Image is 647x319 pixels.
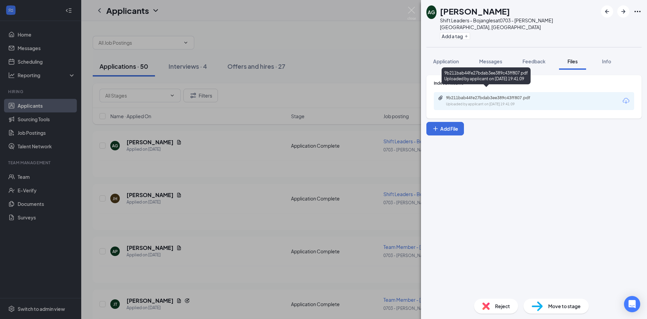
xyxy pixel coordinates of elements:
[633,7,642,16] svg: Ellipses
[440,5,510,17] h1: [PERSON_NAME]
[601,5,613,18] button: ArrowLeftNew
[617,5,629,18] button: ArrowRight
[603,7,611,16] svg: ArrowLeftNew
[548,302,581,310] span: Move to stage
[440,33,470,40] button: PlusAdd a tag
[428,9,435,16] div: AG
[446,95,541,101] div: 9b211bab44fe27bdab3ee389c43ff807.pdf
[442,67,531,84] div: 9b211bab44fe27bdab3ee389c43ff807.pdf Uploaded by applicant on [DATE] 19:41:09
[464,34,468,38] svg: Plus
[440,17,598,30] div: Shift Leaders - Bojangles at 0703 - [PERSON_NAME][GEOGRAPHIC_DATA], [GEOGRAPHIC_DATA]
[434,80,634,86] div: Indeed Resume
[438,95,443,101] svg: Paperclip
[426,122,464,135] button: Add FilePlus
[446,102,548,107] div: Uploaded by applicant on [DATE] 19:41:09
[602,58,611,64] span: Info
[432,125,439,132] svg: Plus
[622,97,630,105] svg: Download
[495,302,510,310] span: Reject
[522,58,545,64] span: Feedback
[438,95,548,107] a: Paperclip9b211bab44fe27bdab3ee389c43ff807.pdfUploaded by applicant on [DATE] 19:41:09
[567,58,578,64] span: Files
[624,296,640,312] div: Open Intercom Messenger
[433,58,459,64] span: Application
[619,7,627,16] svg: ArrowRight
[479,58,502,64] span: Messages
